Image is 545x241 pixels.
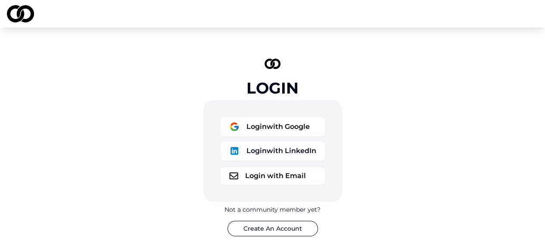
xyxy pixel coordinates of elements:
img: logo [229,172,238,179]
div: Login [246,79,299,97]
button: logoLogin with Email [221,167,325,185]
button: logoLoginwith LinkedIn [221,141,325,160]
button: Create An Account [227,221,318,236]
img: logo [265,59,281,69]
div: Not a community member yet? [224,205,321,214]
img: logo [229,146,240,156]
button: logoLoginwith Google [221,117,325,136]
img: logo [229,122,240,132]
img: logo [7,5,34,22]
